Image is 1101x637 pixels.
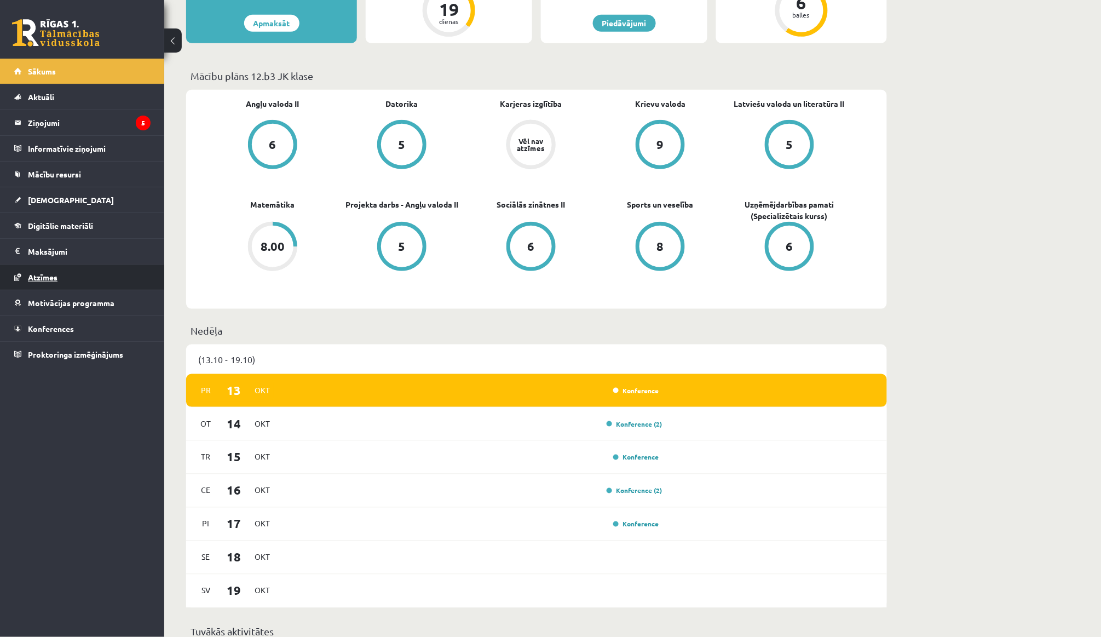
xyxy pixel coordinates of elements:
span: Pi [194,515,217,532]
div: Vēl nav atzīmes [516,137,546,152]
a: Krievu valoda [635,98,685,110]
span: 19 [217,582,251,600]
span: Ce [194,482,217,499]
div: 6 [786,240,793,252]
div: 8.00 [261,240,285,252]
div: 5 [399,139,406,151]
a: Atzīmes [14,265,151,290]
div: balles [785,12,818,18]
a: Matemātika [251,199,295,210]
a: Projekta darbs - Angļu valoda II [345,199,458,210]
legend: Ziņojumi [28,110,151,135]
a: Sākums [14,59,151,84]
a: Latviešu valoda un literatūra II [734,98,845,110]
span: 18 [217,548,251,566]
span: Aktuāli [28,92,54,102]
a: Konference [613,520,659,529]
span: 17 [217,515,251,533]
span: Okt [251,382,274,399]
a: Konference [613,453,659,462]
span: Se [194,549,217,566]
a: Sociālās zinātnes II [497,199,566,210]
div: 19 [433,1,465,18]
a: 6 [208,120,337,171]
div: (13.10 - 19.10) [186,345,887,374]
a: Apmaksāt [244,15,299,32]
a: Motivācijas programma [14,290,151,315]
a: 9 [596,120,725,171]
a: Aktuāli [14,84,151,110]
span: Okt [251,482,274,499]
span: Atzīmes [28,272,57,282]
div: 9 [657,139,664,151]
a: Uzņēmējdarbības pamati (Specializētais kurss) [725,199,854,222]
div: 6 [269,139,276,151]
a: 5 [337,222,466,273]
a: Informatīvie ziņojumi [14,136,151,161]
legend: Maksājumi [28,239,151,264]
span: Proktoringa izmēģinājums [28,349,123,359]
a: Karjeras izglītība [500,98,562,110]
span: Okt [251,515,274,532]
a: 5 [725,120,854,171]
span: Okt [251,449,274,466]
a: Piedāvājumi [593,15,656,32]
span: Okt [251,582,274,599]
span: Motivācijas programma [28,298,114,308]
a: Konference (2) [607,486,662,495]
a: Datorika [386,98,418,110]
a: [DEMOGRAPHIC_DATA] [14,187,151,213]
div: dienas [433,18,465,25]
span: Sākums [28,66,56,76]
div: 5 [786,139,793,151]
p: Nedēļa [191,323,883,338]
legend: Informatīvie ziņojumi [28,136,151,161]
a: Konference [613,386,659,395]
span: Mācību resursi [28,169,81,179]
span: 16 [217,481,251,500]
a: Rīgas 1. Tālmācības vidusskola [12,19,100,47]
span: Pr [194,382,217,399]
span: Okt [251,549,274,566]
span: Ot [194,415,217,432]
div: 6 [528,240,535,252]
p: Mācību plāns 12.b3 JK klase [191,68,883,83]
span: 13 [217,381,251,399]
span: Konferences [28,324,74,334]
a: 8.00 [208,222,337,273]
a: Mācību resursi [14,162,151,187]
a: Sports un veselība [627,199,694,210]
a: 6 [466,222,596,273]
i: 5 [136,116,151,130]
a: Vēl nav atzīmes [466,120,596,171]
a: Digitālie materiāli [14,213,151,238]
a: 5 [337,120,466,171]
a: Ziņojumi5 [14,110,151,135]
a: 8 [596,222,725,273]
a: Konference (2) [607,420,662,428]
span: Sv [194,582,217,599]
span: Digitālie materiāli [28,221,93,231]
div: 8 [657,240,664,252]
span: 15 [217,448,251,466]
a: Proktoringa izmēģinājums [14,342,151,367]
span: [DEMOGRAPHIC_DATA] [28,195,114,205]
a: 6 [725,222,854,273]
a: Konferences [14,316,151,341]
a: Maksājumi [14,239,151,264]
a: Angļu valoda II [246,98,299,110]
span: Tr [194,449,217,466]
div: 5 [399,240,406,252]
span: 14 [217,415,251,433]
span: Okt [251,415,274,432]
